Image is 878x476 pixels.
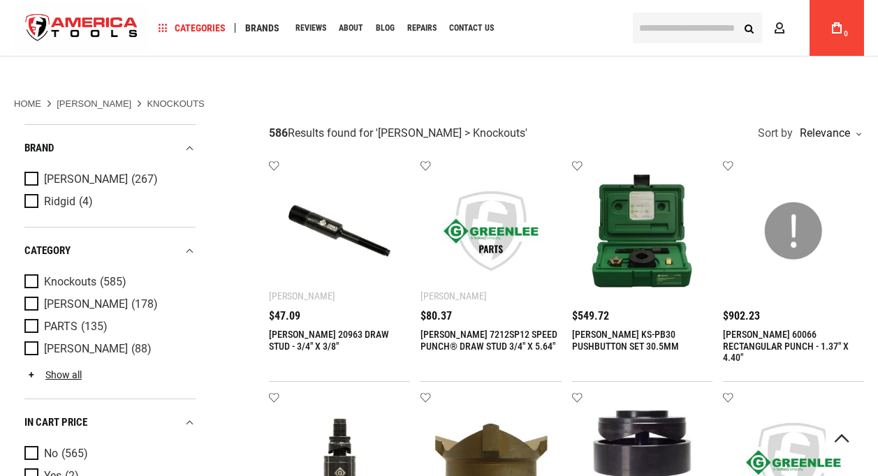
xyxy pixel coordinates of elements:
[44,447,58,460] span: No
[339,24,363,32] span: About
[24,446,192,461] a: No (565)
[24,139,196,158] div: Brand
[239,19,286,38] a: Brands
[401,19,443,38] a: Repairs
[332,19,370,38] a: About
[24,413,196,432] div: In cart price
[269,126,288,140] strong: 586
[44,195,75,208] span: Ridgid
[44,298,128,311] span: [PERSON_NAME]
[24,274,192,290] a: Knockouts (585)
[449,24,494,32] span: Contact Us
[159,23,226,33] span: Categories
[796,128,861,139] div: Relevance
[245,23,279,33] span: Brands
[572,311,609,322] span: $549.72
[586,174,699,288] img: GREENLEE KS-PB30 PUSHBUTTON SET 30.5MM
[420,329,557,352] a: [PERSON_NAME] 7212SP12 SPEED PUNCH® DRAW STUD 3/4" X 5.64"
[736,15,762,41] button: Search
[434,174,548,288] img: GREENLEE 7212SP12 SPEED PUNCH® DRAW STUD 3/4
[723,329,849,364] a: [PERSON_NAME] 60066 RECTANGULAR PUNCH - 1.37" X 4.40"
[269,329,389,352] a: [PERSON_NAME] 20963 DRAW STUD - 3/4" X 3/8"
[269,126,527,141] div: Results found for ' '
[758,128,793,139] span: Sort by
[269,311,300,322] span: $47.09
[24,172,192,187] a: [PERSON_NAME] (267)
[152,19,232,38] a: Categories
[844,30,848,38] span: 0
[79,196,93,208] span: (4)
[57,98,131,110] a: [PERSON_NAME]
[378,126,525,140] span: [PERSON_NAME] > Knockouts
[61,448,88,460] span: (565)
[723,311,760,322] span: $902.23
[24,319,192,334] a: PARTS (135)
[24,369,82,380] a: Show all
[24,341,192,357] a: [PERSON_NAME] (88)
[100,276,126,288] span: (585)
[131,174,158,186] span: (267)
[295,24,326,32] span: Reviews
[131,299,158,311] span: (178)
[737,174,850,288] img: GREENLEE 60066 RECTANGULAR PUNCH - 1.37
[14,2,149,54] img: America Tools
[81,321,108,333] span: (135)
[24,297,192,312] a: [PERSON_NAME] (178)
[44,343,128,355] span: [PERSON_NAME]
[443,19,500,38] a: Contact Us
[407,24,437,32] span: Repairs
[14,2,149,54] a: store logo
[283,174,396,288] img: GREENLEE 20963 DRAW STUD - 3/4
[44,173,128,186] span: [PERSON_NAME]
[420,311,452,322] span: $80.37
[131,343,152,355] span: (88)
[572,329,679,352] a: [PERSON_NAME] KS-PB30 PUSHBUTTON SET 30.5MM
[24,194,192,209] a: Ridgid (4)
[289,19,332,38] a: Reviews
[24,241,196,260] div: category
[44,320,78,333] span: PARTS
[269,290,335,302] div: [PERSON_NAME]
[376,24,395,32] span: Blog
[14,98,41,110] a: Home
[147,98,204,109] strong: Knockouts
[370,19,401,38] a: Blog
[44,276,96,288] span: Knockouts
[420,290,487,302] div: [PERSON_NAME]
